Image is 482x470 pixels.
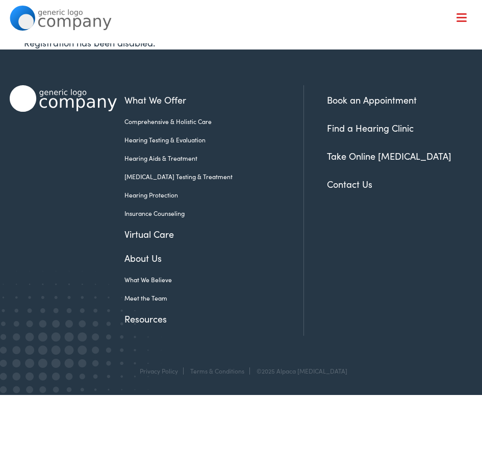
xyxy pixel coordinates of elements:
a: What We Offer [124,93,288,107]
a: Resources [124,312,288,326]
a: Hearing Aids & Treatment [124,154,288,163]
a: [MEDICAL_DATA] Testing & Treatment [124,172,288,181]
a: Terms & Conditions [190,366,244,375]
a: Find a Hearing Clinic [327,121,414,134]
a: What We Offer [17,41,472,72]
a: Virtual Care [124,227,288,241]
a: Meet the Team [124,293,288,303]
a: Privacy Policy [140,366,178,375]
a: Take Online [MEDICAL_DATA] [327,150,451,162]
a: Comprehensive & Holistic Care [124,117,288,126]
a: Book an Appointment [327,93,417,106]
img: Alpaca Audiology [10,85,117,112]
a: Hearing Protection [124,190,288,200]
a: Contact Us [327,178,372,190]
a: Insurance Counseling [124,209,288,218]
div: ©2025 Alpaca [MEDICAL_DATA] [251,367,347,375]
a: Hearing Testing & Evaluation [124,135,288,144]
a: About Us [124,251,288,265]
a: What We Believe [124,275,288,284]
